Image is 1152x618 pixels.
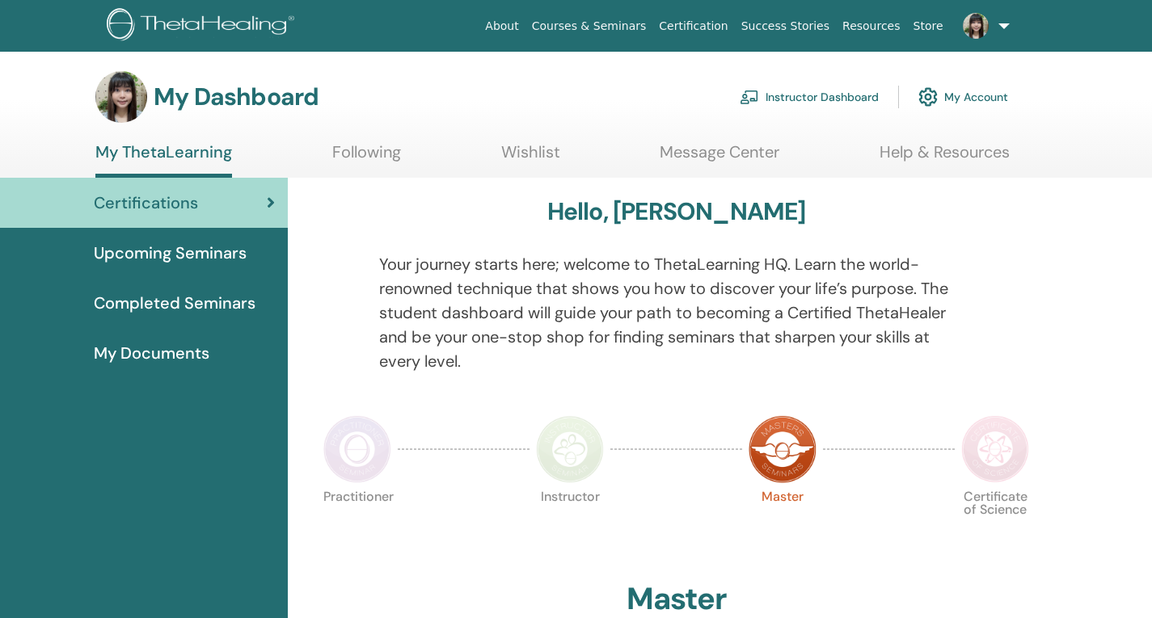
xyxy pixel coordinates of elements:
[379,252,974,373] p: Your journey starts here; welcome to ThetaLearning HQ. Learn the world-renowned technique that sh...
[501,142,560,174] a: Wishlist
[107,8,300,44] img: logo.png
[95,142,232,178] a: My ThetaLearning
[95,71,147,123] img: default.jpg
[536,490,604,558] p: Instructor
[918,79,1008,115] a: My Account
[961,415,1029,483] img: Certificate of Science
[961,490,1029,558] p: Certificate of Science
[525,11,653,41] a: Courses & Seminars
[660,142,779,174] a: Message Center
[536,415,604,483] img: Instructor
[735,11,836,41] a: Success Stories
[94,291,255,315] span: Completed Seminars
[740,90,759,104] img: chalkboard-teacher.svg
[94,241,247,265] span: Upcoming Seminars
[547,197,806,226] h3: Hello, [PERSON_NAME]
[332,142,401,174] a: Following
[907,11,950,41] a: Store
[94,341,209,365] span: My Documents
[963,13,989,39] img: default.jpg
[918,83,938,111] img: cog.svg
[323,490,391,558] p: Practitioner
[740,79,879,115] a: Instructor Dashboard
[94,191,198,215] span: Certifications
[652,11,734,41] a: Certification
[836,11,907,41] a: Resources
[880,142,1010,174] a: Help & Resources
[749,490,817,558] p: Master
[627,581,727,618] h2: Master
[154,82,319,111] h3: My Dashboard
[479,11,525,41] a: About
[323,415,391,483] img: Practitioner
[749,415,817,483] img: Master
